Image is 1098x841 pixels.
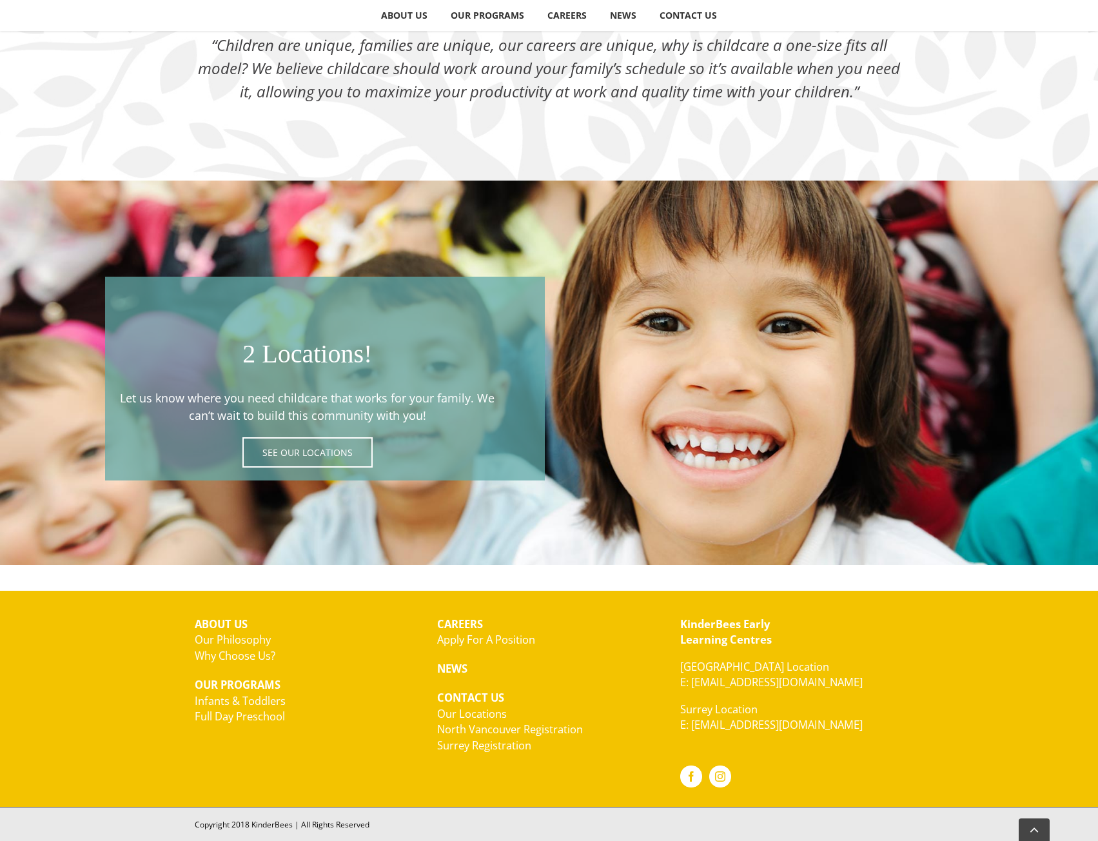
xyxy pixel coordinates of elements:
a: Full Day Preschool [195,709,285,724]
span: OUR PROGRAMS [451,11,524,20]
a: Why Choose Us? [195,648,275,663]
strong: CAREERS [437,617,483,631]
span: CAREERS [547,11,587,20]
span: NEWS [610,11,636,20]
span: CONTACT US [660,11,717,20]
a: Our Locations [437,706,507,721]
a: Apply For A Position [437,632,535,647]
em: “Children are unique, families are unique, our careers are unique, why is childcare a one-size fi... [198,34,900,102]
p: Surrey Location [680,702,904,734]
a: Facebook [680,766,702,787]
a: E: [EMAIL_ADDRESS][DOMAIN_NAME] [680,717,863,732]
strong: KinderBees Early Learning Centres [680,617,772,648]
a: ABOUT US [370,3,439,28]
a: Surrey Registration [437,738,531,753]
p: [GEOGRAPHIC_DATA] Location [680,659,904,691]
div: Copyright 2018 KinderBees | All Rights Reserved [195,819,904,831]
a: Infants & Toddlers [195,693,286,708]
strong: ABOUT US [195,617,248,631]
a: NEWS [599,3,648,28]
span: ABOUT US [381,11,427,20]
a: Instagram [709,766,731,787]
a: North Vancouver Registration [437,722,583,737]
a: CAREERS [536,3,598,28]
strong: OUR PROGRAMS [195,677,280,692]
strong: CONTACT US [437,690,504,705]
a: CONTACT US [649,3,729,28]
a: KinderBees EarlyLearning Centres [680,617,772,648]
strong: NEWS [437,661,467,676]
a: Our Philosophy [195,632,271,647]
a: OUR PROGRAMS [440,3,536,28]
a: E: [EMAIL_ADDRESS][DOMAIN_NAME] [680,675,863,689]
